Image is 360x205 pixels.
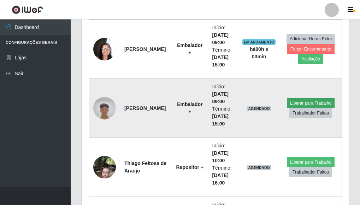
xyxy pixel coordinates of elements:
[287,44,335,54] button: Forçar Encerramento
[212,54,229,68] time: [DATE] 15:00
[212,24,234,46] li: Início:
[212,113,229,127] time: [DATE] 15:00
[212,46,234,69] li: Término:
[212,172,229,186] time: [DATE] 16:00
[212,150,229,163] time: [DATE] 10:00
[93,93,116,123] img: 1744539914933.jpeg
[212,83,234,105] li: Início:
[289,108,332,118] button: Trabalhador Faltou
[289,167,332,177] button: Trabalhador Faltou
[287,98,335,108] button: Liberar para Trabalho
[176,164,203,170] strong: Repositor +
[124,105,166,111] strong: [PERSON_NAME]
[212,164,234,187] li: Término:
[212,142,234,164] li: Início:
[12,5,43,14] img: CoreUI Logo
[250,46,268,59] strong: há 00 h e 03 min
[212,105,234,128] li: Término:
[247,165,271,170] span: AGENDADO
[242,39,276,45] span: EM ANDAMENTO
[93,152,116,182] img: 1681861103692.jpeg
[177,42,202,55] strong: Embalador +
[212,32,229,45] time: [DATE] 09:00
[298,54,323,64] button: Avaliação
[124,160,166,174] strong: Thiago Feitosa de Araujo
[177,101,202,115] strong: Embalador +
[93,34,116,64] img: 1704308276751.jpeg
[287,34,335,44] button: Adicionar Horas Extra
[287,157,335,167] button: Liberar para Trabalho
[247,106,271,111] span: AGENDADO
[212,91,229,104] time: [DATE] 09:00
[124,46,166,52] strong: [PERSON_NAME]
